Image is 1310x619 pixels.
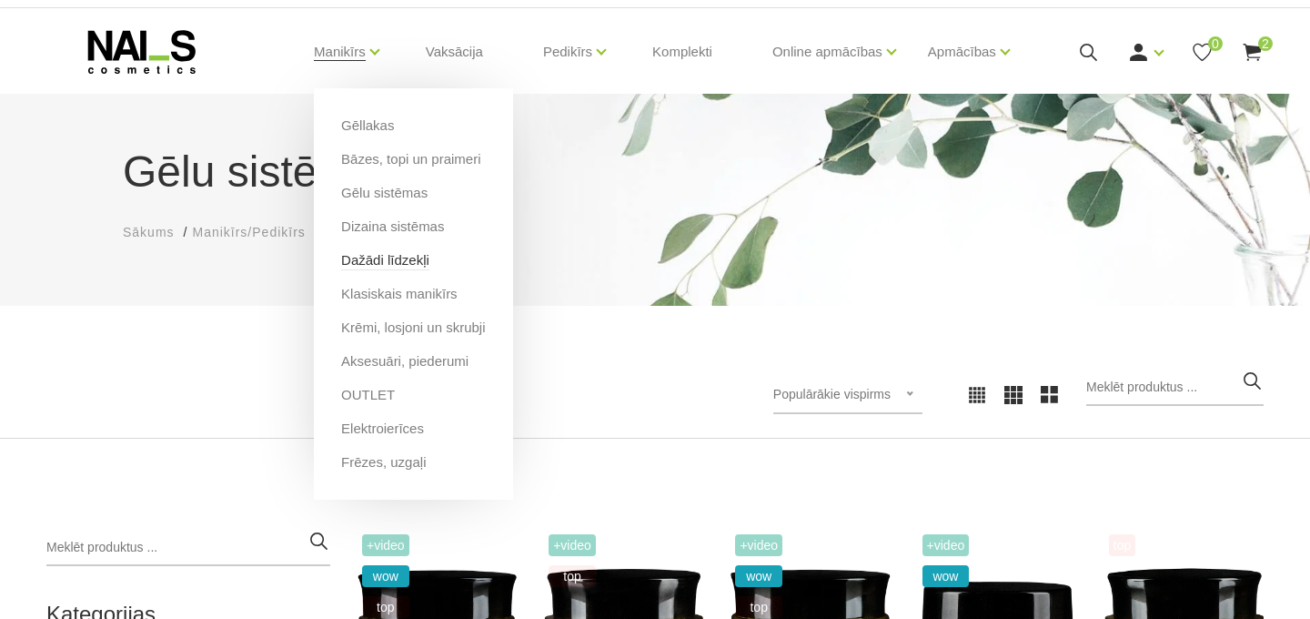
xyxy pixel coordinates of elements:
span: wow [735,565,782,587]
a: Pedikīrs [543,15,592,88]
a: Manikīrs [314,15,366,88]
a: 0 [1191,41,1214,64]
span: +Video [735,534,782,556]
span: wow [922,565,970,587]
a: Dizaina sistēmas [341,217,444,237]
span: Manikīrs/Pedikīrs [192,225,305,239]
a: Aksesuāri, piederumi [341,351,469,371]
a: Klasiskais manikīrs [341,284,458,304]
span: 0 [1208,36,1223,51]
a: Manikīrs/Pedikīrs [192,223,305,242]
a: Frēzes, uzgaļi [341,452,426,472]
span: 2 [1258,36,1273,51]
span: top [362,596,409,618]
span: +Video [549,534,596,556]
span: top [1109,534,1135,556]
a: Apmācības [928,15,996,88]
a: Dažādi līdzekļi [341,250,429,270]
a: Gēlu sistēmas [341,183,428,203]
span: top [549,565,596,587]
a: OUTLET [341,385,395,405]
a: Bāzes, topi un praimeri [341,149,480,169]
a: Elektroierīces [341,419,424,439]
a: Krēmi, losjoni un skrubji [341,318,485,338]
span: Populārākie vispirms [773,387,891,401]
input: Meklēt produktus ... [46,530,330,566]
a: 2 [1241,41,1264,64]
input: Meklēt produktus ... [1086,370,1264,406]
span: +Video [362,534,409,556]
a: Vaksācija [411,8,498,96]
h1: Gēlu sistēmas [123,139,1187,205]
span: Sākums [123,225,175,239]
a: Online apmācības [772,15,882,88]
span: top [735,596,782,618]
span: +Video [922,534,970,556]
a: Gēllakas [341,116,394,136]
a: Sākums [123,223,175,242]
span: wow [362,565,409,587]
a: Komplekti [638,8,727,96]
